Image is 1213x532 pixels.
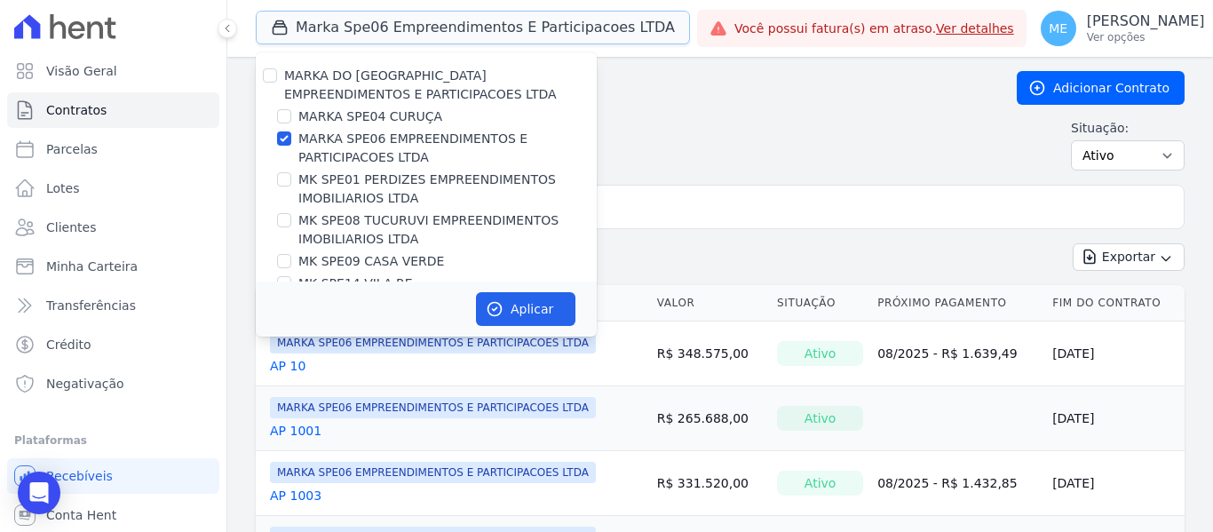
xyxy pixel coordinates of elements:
label: MK SPE08 TUCURUVI EMPREENDIMENTOS IMOBILIARIOS LTDA [298,211,597,249]
a: Clientes [7,210,219,245]
th: Próximo Pagamento [870,285,1045,322]
h2: Contratos [256,72,988,104]
a: Adicionar Contrato [1017,71,1185,105]
a: Recebíveis [7,458,219,494]
span: ME [1049,22,1067,35]
span: Visão Geral [46,62,117,80]
label: MARKA DO [GEOGRAPHIC_DATA] EMPREENDIMENTOS E PARTICIPACOES LTDA [284,68,557,101]
a: 08/2025 - R$ 1.639,49 [877,346,1018,361]
label: MK SPE09 CASA VERDE [298,252,444,271]
a: Parcelas [7,131,219,167]
div: Ativo [777,341,863,366]
div: Ativo [777,406,863,431]
span: Conta Hent [46,506,116,524]
span: Você possui fatura(s) em atraso. [734,20,1014,38]
span: MARKA SPE06 EMPREENDIMENTOS E PARTICIPACOES LTDA [270,332,596,353]
label: MARKA SPE06 EMPREENDIMENTOS E PARTICIPACOES LTDA [298,130,597,167]
span: Clientes [46,218,96,236]
label: Situação: [1071,119,1185,137]
td: R$ 265.688,00 [650,386,770,451]
button: Aplicar [476,292,575,326]
span: Parcelas [46,140,98,158]
input: Buscar por nome do lote [285,189,1177,225]
label: MARKA SPE04 CURUÇA [298,107,442,126]
span: Crédito [46,336,91,353]
td: [DATE] [1045,451,1185,516]
span: Transferências [46,297,136,314]
span: MARKA SPE06 EMPREENDIMENTOS E PARTICIPACOES LTDA [270,462,596,483]
td: [DATE] [1045,322,1185,386]
th: Situação [770,285,870,322]
span: Negativação [46,375,124,393]
a: Contratos [7,92,219,128]
a: Visão Geral [7,53,219,89]
td: [DATE] [1045,386,1185,451]
a: AP 1001 [270,422,321,440]
p: Ver opções [1087,30,1205,44]
span: Recebíveis [46,467,113,485]
a: Negativação [7,366,219,401]
div: Open Intercom Messenger [18,472,60,514]
button: Marka Spe06 Empreendimentos E Participacoes LTDA [256,11,690,44]
a: AP 10 [270,357,305,375]
th: Fim do Contrato [1045,285,1185,322]
a: Ver detalhes [936,21,1014,36]
p: [PERSON_NAME] [1087,12,1205,30]
div: Ativo [777,471,863,496]
span: Contratos [46,101,107,119]
th: Valor [650,285,770,322]
div: Plataformas [14,430,212,451]
a: AP 1003 [270,487,321,504]
a: 08/2025 - R$ 1.432,85 [877,476,1018,490]
a: Crédito [7,327,219,362]
a: Transferências [7,288,219,323]
span: Minha Carteira [46,258,138,275]
td: R$ 331.520,00 [650,451,770,516]
td: R$ 348.575,00 [650,322,770,386]
label: MK SPE01 PERDIZES EMPREENDIMENTOS IMOBILIARIOS LTDA [298,171,597,208]
span: Lotes [46,179,80,197]
a: Minha Carteira [7,249,219,284]
label: MK SPE14 VILA RE [298,274,413,293]
a: Lotes [7,171,219,206]
button: Exportar [1073,243,1185,271]
span: MARKA SPE06 EMPREENDIMENTOS E PARTICIPACOES LTDA [270,397,596,418]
